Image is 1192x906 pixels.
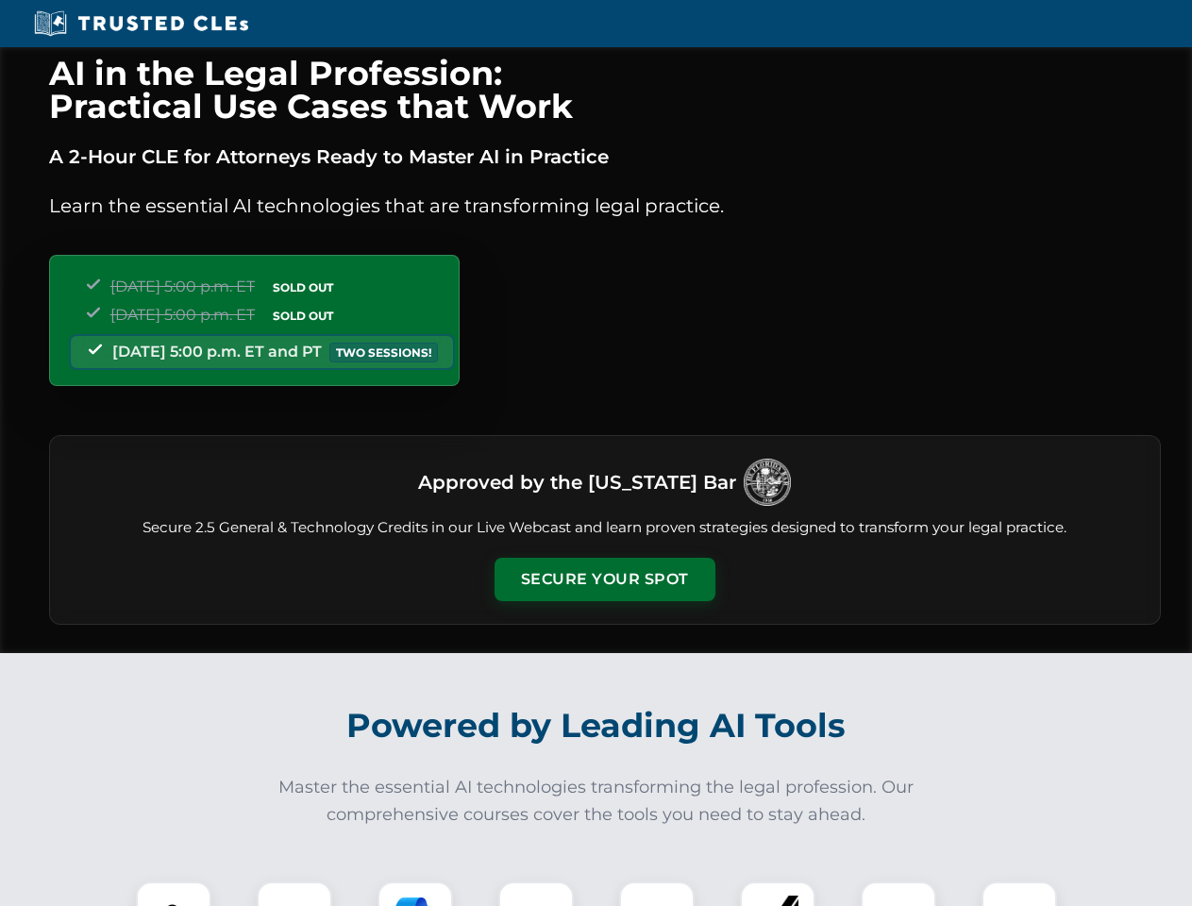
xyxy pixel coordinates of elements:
span: SOLD OUT [266,306,340,326]
button: Secure Your Spot [495,558,715,601]
img: Logo [744,459,791,506]
p: Learn the essential AI technologies that are transforming legal practice. [49,191,1161,221]
h2: Powered by Leading AI Tools [74,693,1119,759]
span: [DATE] 5:00 p.m. ET [110,306,255,324]
h3: Approved by the [US_STATE] Bar [418,465,736,499]
h1: AI in the Legal Profession: Practical Use Cases that Work [49,57,1161,123]
p: A 2-Hour CLE for Attorneys Ready to Master AI in Practice [49,142,1161,172]
p: Secure 2.5 General & Technology Credits in our Live Webcast and learn proven strategies designed ... [73,517,1137,539]
img: Trusted CLEs [28,9,254,38]
span: [DATE] 5:00 p.m. ET [110,277,255,295]
span: SOLD OUT [266,277,340,297]
p: Master the essential AI technologies transforming the legal profession. Our comprehensive courses... [266,774,927,829]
